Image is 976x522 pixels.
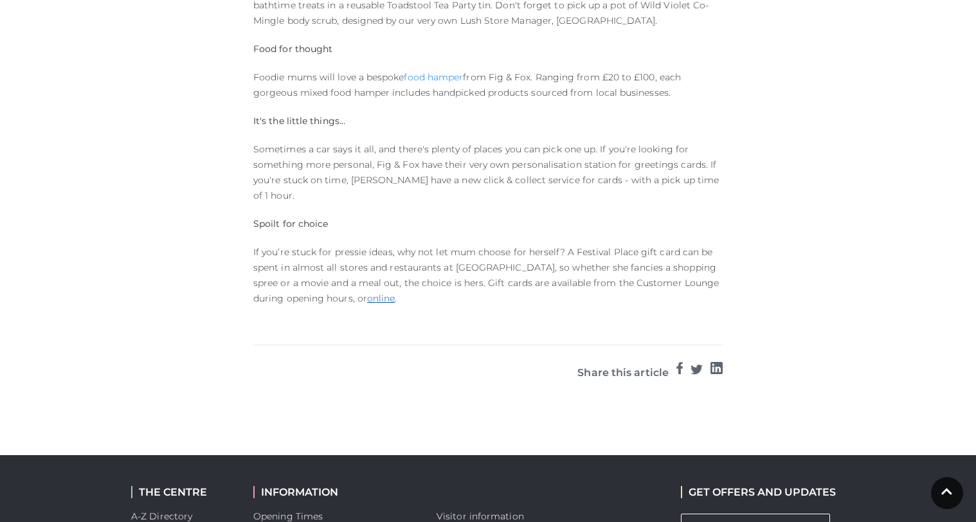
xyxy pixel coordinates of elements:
[367,292,395,304] a: online
[691,362,703,375] img: Twitter
[676,360,683,382] a: Facebook
[710,360,723,382] a: LinkedIn
[691,360,703,382] a: Twitter
[404,71,463,83] a: food hamper
[676,362,683,374] img: Facebook
[253,43,332,55] strong: Food for thought
[253,115,345,127] strong: It's the little things...
[253,69,723,100] p: Foodie mums will love a bespoke from Fig & Fox. Ranging from £20 to £100, each gorgeous mixed foo...
[131,486,234,498] h2: THE CENTRE
[131,510,192,522] a: A-Z Directory
[681,486,836,498] h2: GET OFFERS AND UPDATES
[253,244,723,306] p: If you’re stuck for pressie ideas, why not let mum choose for herself? A Festival Place gift card...
[253,510,323,522] a: Opening Times
[253,141,723,203] p: Sometimes a car says it all, and there's plenty of places you can pick one up. If you're looking ...
[253,218,328,230] strong: Spoilt for choice
[577,363,669,379] h3: Share this article
[253,486,417,498] h2: INFORMATION
[437,510,524,522] a: Visitor information
[710,362,723,374] img: Google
